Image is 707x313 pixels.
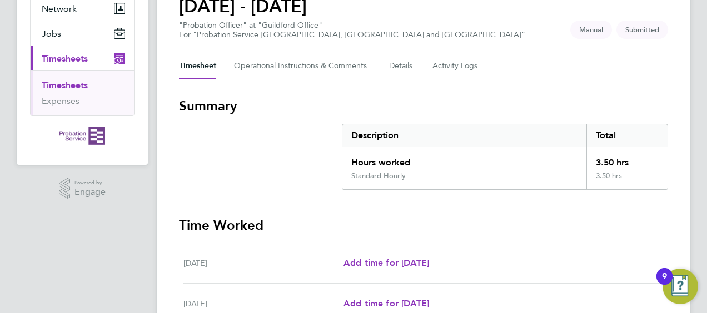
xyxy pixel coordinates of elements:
[31,46,134,70] button: Timesheets
[662,276,667,291] div: 9
[342,147,586,171] div: Hours worked
[343,297,429,310] a: Add time for [DATE]
[42,28,61,39] span: Jobs
[30,127,135,145] a: Go to home page
[74,188,106,197] span: Engage
[586,171,668,189] div: 3.50 hrs
[42,80,88,90] a: Timesheets
[586,124,668,147] div: Total
[586,147,668,171] div: 3.50 hrs
[59,178,106,199] a: Powered byEngage
[179,30,525,39] div: For "Probation Service [GEOGRAPHIC_DATA], [GEOGRAPHIC_DATA] and [GEOGRAPHIC_DATA]"
[179,216,668,234] h3: Time Worked
[179,53,216,79] button: Timesheet
[42,53,88,64] span: Timesheets
[342,124,668,190] div: Summary
[31,21,134,46] button: Jobs
[179,21,525,39] div: "Probation Officer" at "Guildford Office"
[432,53,479,79] button: Activity Logs
[343,258,429,268] span: Add time for [DATE]
[343,298,429,309] span: Add time for [DATE]
[183,256,343,270] div: [DATE]
[59,127,104,145] img: probationservice-logo-retina.png
[351,171,406,180] div: Standard Hourly
[42,95,79,106] a: Expenses
[74,178,106,188] span: Powered by
[663,269,698,304] button: Open Resource Center, 9 new notifications
[343,256,429,270] a: Add time for [DATE]
[183,297,343,310] div: [DATE]
[42,3,77,14] span: Network
[342,124,586,147] div: Description
[234,53,371,79] button: Operational Instructions & Comments
[616,21,668,39] span: This timesheet is Submitted.
[570,21,612,39] span: This timesheet was manually created.
[31,70,134,115] div: Timesheets
[179,97,668,115] h3: Summary
[389,53,415,79] button: Details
